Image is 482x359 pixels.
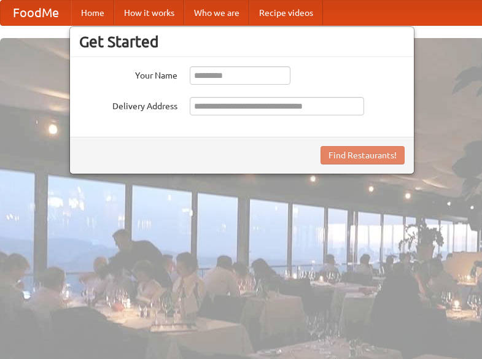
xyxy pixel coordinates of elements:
[79,33,405,51] h3: Get Started
[114,1,184,25] a: How it works
[184,1,249,25] a: Who we are
[71,1,114,25] a: Home
[79,66,177,82] label: Your Name
[249,1,323,25] a: Recipe videos
[79,97,177,112] label: Delivery Address
[1,1,71,25] a: FoodMe
[321,146,405,164] button: Find Restaurants!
